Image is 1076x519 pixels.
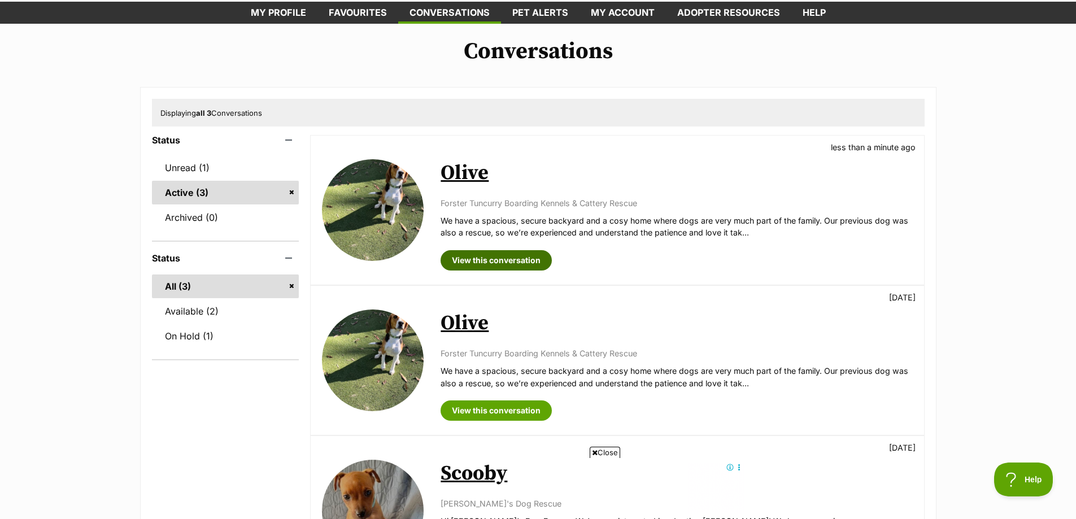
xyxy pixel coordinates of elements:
[152,156,299,180] a: Unread (1)
[322,159,424,261] img: Olive
[441,215,912,239] p: We have a spacious, secure backyard and a cosy home where dogs are very much part of the family. ...
[317,2,398,24] a: Favourites
[441,400,552,421] a: View this conversation
[152,299,299,323] a: Available (2)
[152,274,299,298] a: All (3)
[441,365,912,389] p: We have a spacious, secure backyard and a cosy home where dogs are very much part of the family. ...
[666,2,791,24] a: Adopter resources
[398,2,501,24] a: conversations
[322,309,424,411] img: Olive
[441,311,489,336] a: Olive
[160,108,262,117] span: Displaying Conversations
[501,2,580,24] a: Pet alerts
[441,347,912,359] p: Forster Tuncurry Boarding Kennels & Cattery Rescue
[441,197,912,209] p: Forster Tuncurry Boarding Kennels & Cattery Rescue
[152,135,299,145] header: Status
[889,442,916,453] p: [DATE]
[152,324,299,348] a: On Hold (1)
[152,181,299,204] a: Active (3)
[831,141,916,153] p: less than a minute ago
[590,447,620,458] span: Close
[994,463,1053,496] iframe: Help Scout Beacon - Open
[333,463,744,513] iframe: Advertisement
[441,160,489,186] a: Olive
[580,2,666,24] a: My account
[791,2,837,24] a: Help
[152,253,299,263] header: Status
[152,206,299,229] a: Archived (0)
[239,2,317,24] a: My profile
[889,291,916,303] p: [DATE]
[196,108,211,117] strong: all 3
[441,250,552,271] a: View this conversation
